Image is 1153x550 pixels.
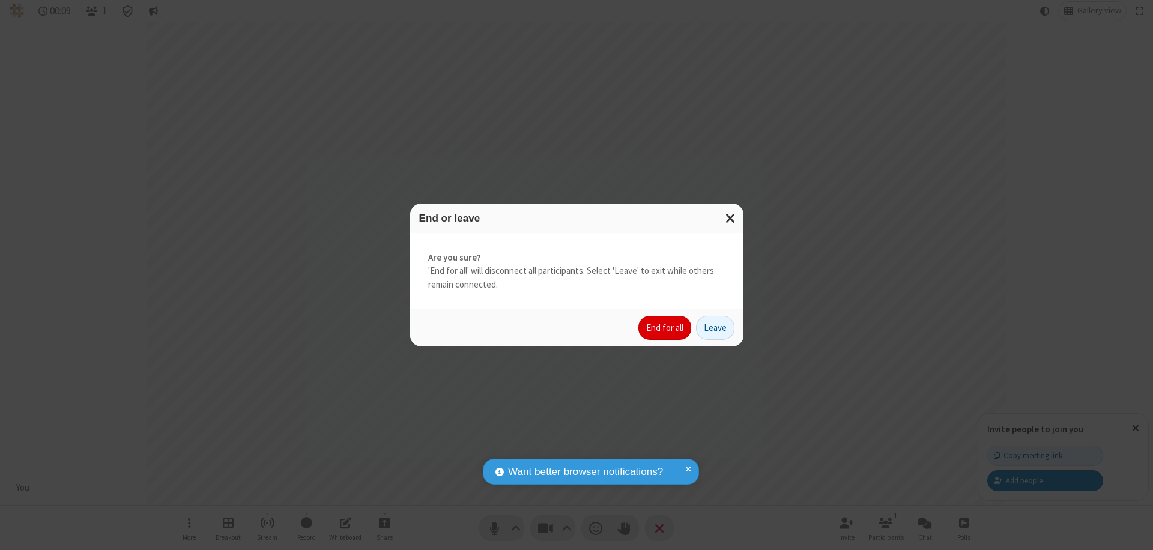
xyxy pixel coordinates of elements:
button: End for all [638,316,691,340]
button: Close modal [718,204,743,233]
div: 'End for all' will disconnect all participants. Select 'Leave' to exit while others remain connec... [410,233,743,310]
strong: Are you sure? [428,251,725,265]
button: Leave [696,316,734,340]
h3: End or leave [419,213,734,224]
span: Want better browser notifications? [508,464,663,480]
